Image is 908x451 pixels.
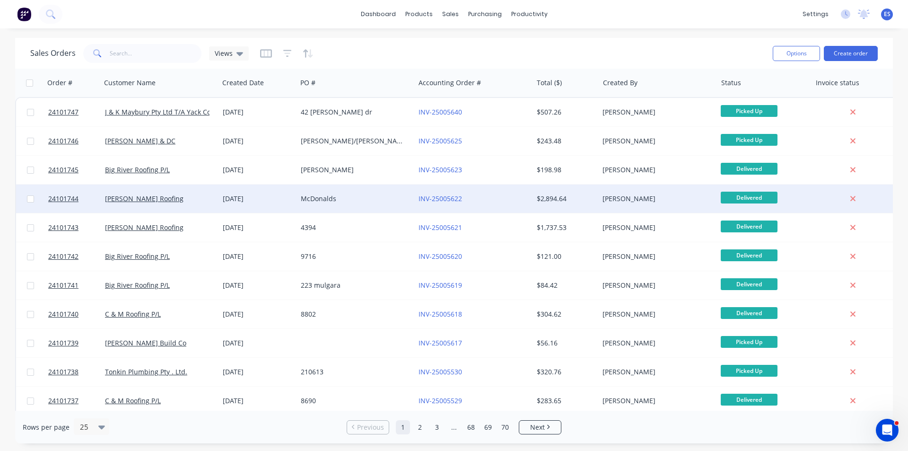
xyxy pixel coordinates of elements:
[721,249,777,261] span: Delivered
[48,185,105,213] a: 24101744
[721,336,777,348] span: Picked Up
[105,338,186,347] a: [PERSON_NAME] Build Co
[223,107,293,117] div: [DATE]
[23,423,70,432] span: Rows per page
[301,194,406,203] div: McDonalds
[419,165,462,174] a: INV-25005623
[530,423,545,432] span: Next
[537,194,592,203] div: $2,894.64
[884,10,891,18] span: ES
[105,252,170,261] a: Big River Roofing P/L
[48,367,79,377] span: 24101738
[301,310,406,319] div: 8802
[30,49,76,58] h1: Sales Orders
[104,78,156,88] div: Customer Name
[481,420,495,434] a: Page 69
[721,163,777,175] span: Delivered
[419,310,462,318] a: INV-25005618
[223,310,293,319] div: [DATE]
[401,7,437,21] div: products
[223,338,293,348] div: [DATE]
[773,46,820,61] button: Options
[413,420,427,434] a: Page 2
[105,194,183,203] a: [PERSON_NAME] Roofing
[506,7,552,21] div: productivity
[223,367,293,377] div: [DATE]
[105,310,161,318] a: C & M Roofing P/L
[396,420,410,434] a: Page 1 is your current page
[48,300,105,328] a: 24101740
[300,78,315,88] div: PO #
[602,338,707,348] div: [PERSON_NAME]
[48,127,105,155] a: 24101746
[357,423,384,432] span: Previous
[223,165,293,175] div: [DATE]
[437,7,463,21] div: sales
[347,423,389,432] a: Previous page
[447,420,461,434] a: Jump forward
[48,281,79,290] span: 24101741
[48,98,105,126] a: 24101747
[603,78,637,88] div: Created By
[602,367,707,377] div: [PERSON_NAME]
[48,156,105,184] a: 24101745
[105,165,170,174] a: Big River Roofing P/L
[222,78,264,88] div: Created Date
[105,367,187,376] a: Tonkin Plumbing Pty . Ltd.
[48,242,105,271] a: 24101742
[105,281,170,290] a: Big River Roofing P/L
[48,310,79,319] span: 24101740
[721,221,777,232] span: Delivered
[223,136,293,146] div: [DATE]
[816,78,859,88] div: Invoice status
[48,107,79,117] span: 24101747
[17,7,31,21] img: Factory
[537,367,592,377] div: $320.76
[602,396,707,406] div: [PERSON_NAME]
[464,420,478,434] a: Page 68
[721,365,777,377] span: Picked Up
[215,48,233,58] span: Views
[48,329,105,357] a: 24101739
[48,271,105,300] a: 24101741
[463,7,506,21] div: purchasing
[419,367,462,376] a: INV-25005530
[301,396,406,406] div: 8690
[602,310,707,319] div: [PERSON_NAME]
[301,367,406,377] div: 210613
[419,136,462,145] a: INV-25005625
[602,281,707,290] div: [PERSON_NAME]
[537,396,592,406] div: $283.65
[602,194,707,203] div: [PERSON_NAME]
[105,396,161,405] a: C & M Roofing P/L
[721,394,777,406] span: Delivered
[48,136,79,146] span: 24101746
[48,194,79,203] span: 24101744
[537,310,592,319] div: $304.62
[105,223,183,232] a: [PERSON_NAME] Roofing
[105,107,247,116] a: J & K Maybury Pty Ltd T/A Yack Constructions
[419,281,462,290] a: INV-25005619
[537,107,592,117] div: $507.26
[537,78,562,88] div: Total ($)
[537,338,592,348] div: $56.16
[721,78,741,88] div: Status
[223,281,293,290] div: [DATE]
[48,338,79,348] span: 24101739
[301,223,406,232] div: 4394
[301,165,406,175] div: [PERSON_NAME]
[430,420,444,434] a: Page 3
[419,107,462,116] a: INV-25005640
[498,420,512,434] a: Page 70
[721,134,777,146] span: Picked Up
[721,307,777,319] span: Delivered
[301,107,406,117] div: 42 [PERSON_NAME] dr
[301,281,406,290] div: 223 mulgara
[48,213,105,242] a: 24101743
[602,107,707,117] div: [PERSON_NAME]
[48,223,79,232] span: 24101743
[48,387,105,415] a: 24101737
[876,419,899,442] iframe: Intercom live chat
[419,223,462,232] a: INV-25005621
[419,396,462,405] a: INV-25005529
